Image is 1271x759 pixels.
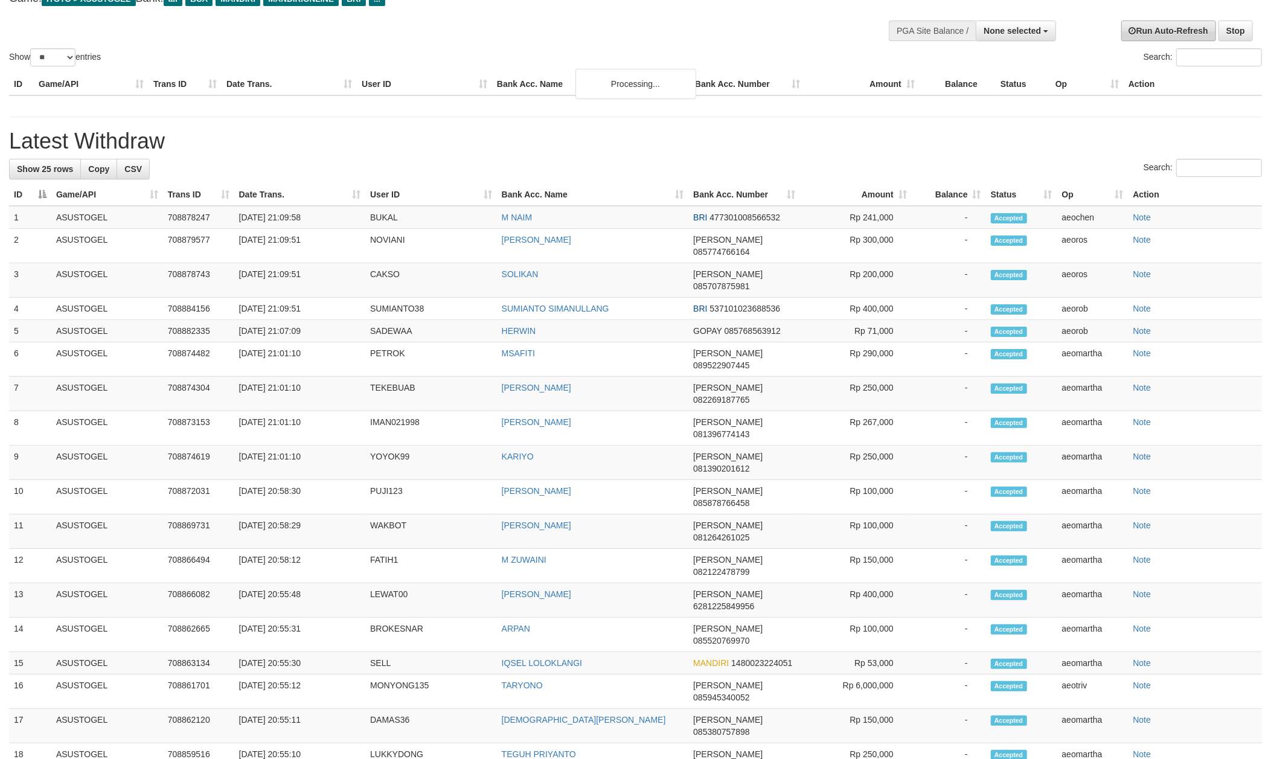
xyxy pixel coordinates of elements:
[9,48,101,66] label: Show entries
[234,480,366,514] td: [DATE] 20:58:30
[693,533,749,542] span: Copy 081264261025 to clipboard
[693,636,749,645] span: Copy 085520769970 to clipboard
[30,48,75,66] select: Showentries
[365,229,497,263] td: NOVIANI
[1133,235,1151,245] a: Note
[51,263,163,298] td: ASUSTOGEL
[365,549,497,583] td: FATIH1
[991,327,1027,337] span: Accepted
[1133,213,1151,222] a: Note
[693,383,763,392] span: [PERSON_NAME]
[9,674,51,709] td: 16
[889,21,976,41] div: PGA Site Balance /
[731,658,792,668] span: Copy 1480023224051 to clipboard
[365,674,497,709] td: MONYONG135
[912,618,986,652] td: -
[365,652,497,674] td: SELL
[365,446,497,480] td: YOYOK99
[800,549,912,583] td: Rp 150,000
[234,320,366,342] td: [DATE] 21:07:09
[163,229,234,263] td: 708879577
[1133,681,1151,690] a: Note
[365,480,497,514] td: PUJI123
[800,298,912,320] td: Rp 400,000
[991,213,1027,223] span: Accepted
[912,206,986,229] td: -
[1128,184,1262,206] th: Action
[163,514,234,549] td: 708869731
[991,487,1027,497] span: Accepted
[1057,583,1129,618] td: aeomartha
[1133,383,1151,392] a: Note
[996,73,1051,95] th: Status
[9,514,51,549] td: 11
[693,658,729,668] span: MANDIRI
[693,567,749,577] span: Copy 082122478799 to clipboard
[693,749,763,759] span: [PERSON_NAME]
[991,624,1027,635] span: Accepted
[1057,618,1129,652] td: aeomartha
[234,263,366,298] td: [DATE] 21:09:51
[693,281,749,291] span: Copy 085707875981 to clipboard
[163,709,234,743] td: 708862120
[497,184,689,206] th: Bank Acc. Name: activate to sort column ascending
[912,709,986,743] td: -
[800,377,912,411] td: Rp 250,000
[693,727,749,737] span: Copy 085380757898 to clipboard
[163,652,234,674] td: 708863134
[1133,555,1151,565] a: Note
[124,164,142,174] span: CSV
[1057,411,1129,446] td: aeomartha
[234,583,366,618] td: [DATE] 20:55:48
[693,715,763,725] span: [PERSON_NAME]
[234,709,366,743] td: [DATE] 20:55:11
[1133,452,1151,461] a: Note
[1133,715,1151,725] a: Note
[117,159,150,179] a: CSV
[1133,348,1151,358] a: Note
[912,674,986,709] td: -
[1218,21,1253,41] a: Stop
[800,229,912,263] td: Rp 300,000
[688,184,800,206] th: Bank Acc. Number: activate to sort column ascending
[51,446,163,480] td: ASUSTOGEL
[1133,658,1151,668] a: Note
[1057,652,1129,674] td: aeomartha
[693,681,763,690] span: [PERSON_NAME]
[357,73,492,95] th: User ID
[9,184,51,206] th: ID: activate to sort column descending
[693,247,749,257] span: Copy 085774766164 to clipboard
[976,21,1056,41] button: None selected
[51,652,163,674] td: ASUSTOGEL
[805,73,920,95] th: Amount
[9,229,51,263] td: 2
[693,486,763,496] span: [PERSON_NAME]
[693,304,707,313] span: BRI
[986,184,1057,206] th: Status: activate to sort column ascending
[1144,48,1262,66] label: Search:
[365,377,497,411] td: TEKEBUAB
[51,514,163,549] td: ASUSTOGEL
[502,520,571,530] a: [PERSON_NAME]
[365,583,497,618] td: LEWAT00
[991,556,1027,566] span: Accepted
[693,498,749,508] span: Copy 085878766458 to clipboard
[1133,326,1151,336] a: Note
[234,229,366,263] td: [DATE] 21:09:51
[710,213,781,222] span: Copy 477301008566532 to clipboard
[693,555,763,565] span: [PERSON_NAME]
[163,298,234,320] td: 708884156
[912,342,986,377] td: -
[1133,749,1151,759] a: Note
[1133,417,1151,427] a: Note
[88,164,109,174] span: Copy
[725,326,781,336] span: Copy 085768563912 to clipboard
[51,342,163,377] td: ASUSTOGEL
[991,452,1027,463] span: Accepted
[502,681,543,690] a: TARYONO
[693,348,763,358] span: [PERSON_NAME]
[234,298,366,320] td: [DATE] 21:09:51
[800,342,912,377] td: Rp 290,000
[693,213,707,222] span: BRI
[693,326,722,336] span: GOPAY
